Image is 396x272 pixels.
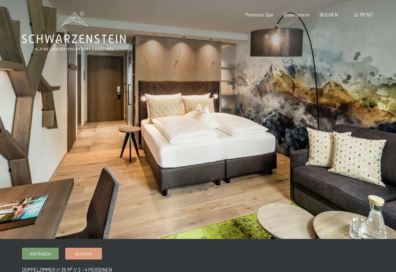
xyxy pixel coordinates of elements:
[283,12,310,18] a: Bildergalerie
[22,248,58,259] a: Anfragen
[75,251,92,257] span: Buchen
[245,12,273,18] a: Premium Spa
[66,248,102,259] a: Buchen
[30,251,51,257] span: Anfragen
[320,12,338,18] a: BUCHEN
[360,12,373,18] span: Menü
